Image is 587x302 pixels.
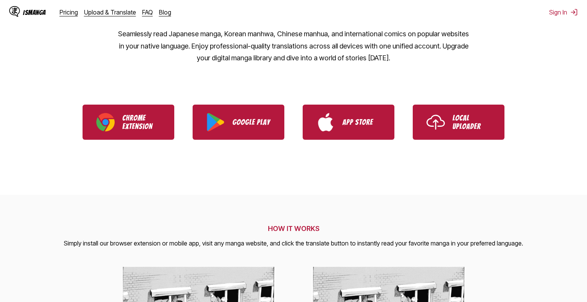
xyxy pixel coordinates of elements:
[118,28,469,64] p: Seamlessly read Japanese manga, Korean manhwa, Chinese manhua, and international comics on popula...
[64,224,523,233] h2: HOW IT WORKS
[193,105,284,140] a: Download IsManga from Google Play
[413,105,504,140] a: Use IsManga Local Uploader
[122,114,161,131] p: Chrome Extension
[84,8,136,16] a: Upload & Translate
[159,8,171,16] a: Blog
[96,113,115,131] img: Chrome logo
[64,239,523,249] p: Simply install our browser extension or mobile app, visit any manga website, and click the transl...
[83,105,174,140] a: Download IsManga Chrome Extension
[316,113,335,131] img: App Store logo
[9,6,20,17] img: IsManga Logo
[303,105,394,140] a: Download IsManga from App Store
[232,118,271,126] p: Google Play
[60,8,78,16] a: Pricing
[142,8,153,16] a: FAQ
[452,114,491,131] p: Local Uploader
[426,113,445,131] img: Upload icon
[342,118,381,126] p: App Store
[206,113,225,131] img: Google Play logo
[570,8,578,16] img: Sign out
[9,6,60,18] a: IsManga LogoIsManga
[549,8,578,16] button: Sign In
[23,9,46,16] div: IsManga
